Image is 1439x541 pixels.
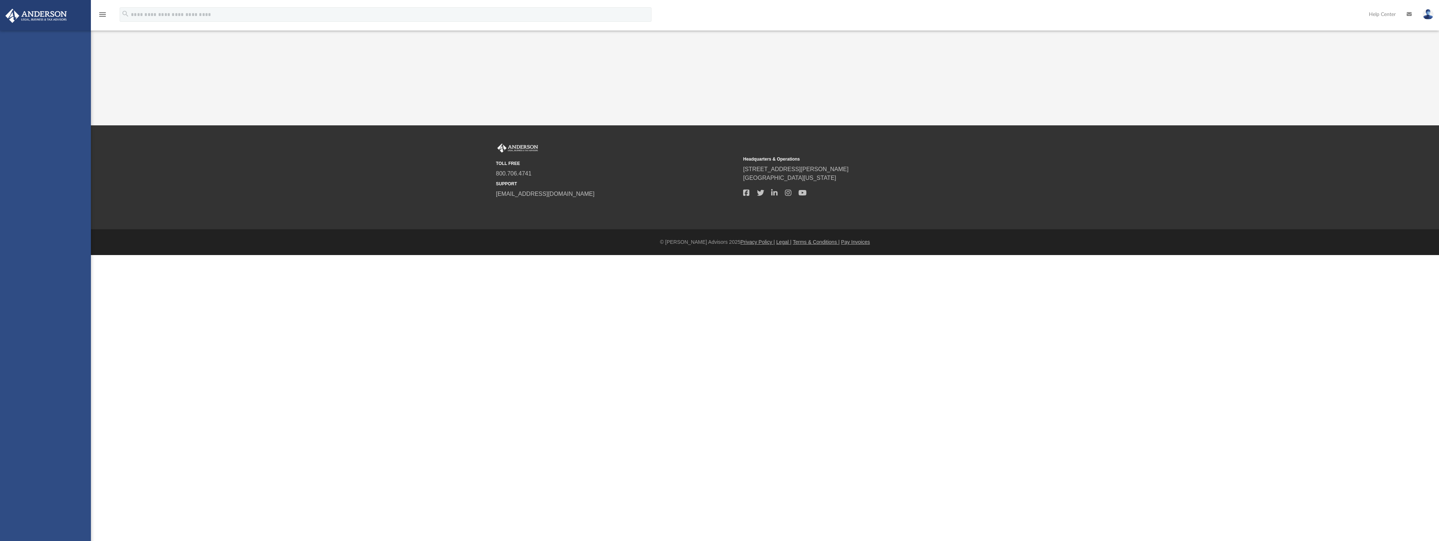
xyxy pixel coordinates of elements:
[91,238,1439,246] div: © [PERSON_NAME] Advisors 2025
[3,9,69,23] img: Anderson Advisors Platinum Portal
[743,156,985,162] small: Headquarters & Operations
[98,10,107,19] i: menu
[776,239,791,245] a: Legal |
[121,10,129,18] i: search
[841,239,870,245] a: Pay Invoices
[743,166,849,172] a: [STREET_ADDRESS][PERSON_NAME]
[793,239,840,245] a: Terms & Conditions |
[496,144,540,153] img: Anderson Advisors Platinum Portal
[741,239,775,245] a: Privacy Policy |
[496,160,738,167] small: TOLL FREE
[496,191,594,197] a: [EMAIL_ADDRESS][DOMAIN_NAME]
[496,170,532,177] a: 800.706.4741
[1423,9,1434,20] img: User Pic
[496,181,738,187] small: SUPPORT
[98,14,107,19] a: menu
[743,175,836,181] a: [GEOGRAPHIC_DATA][US_STATE]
